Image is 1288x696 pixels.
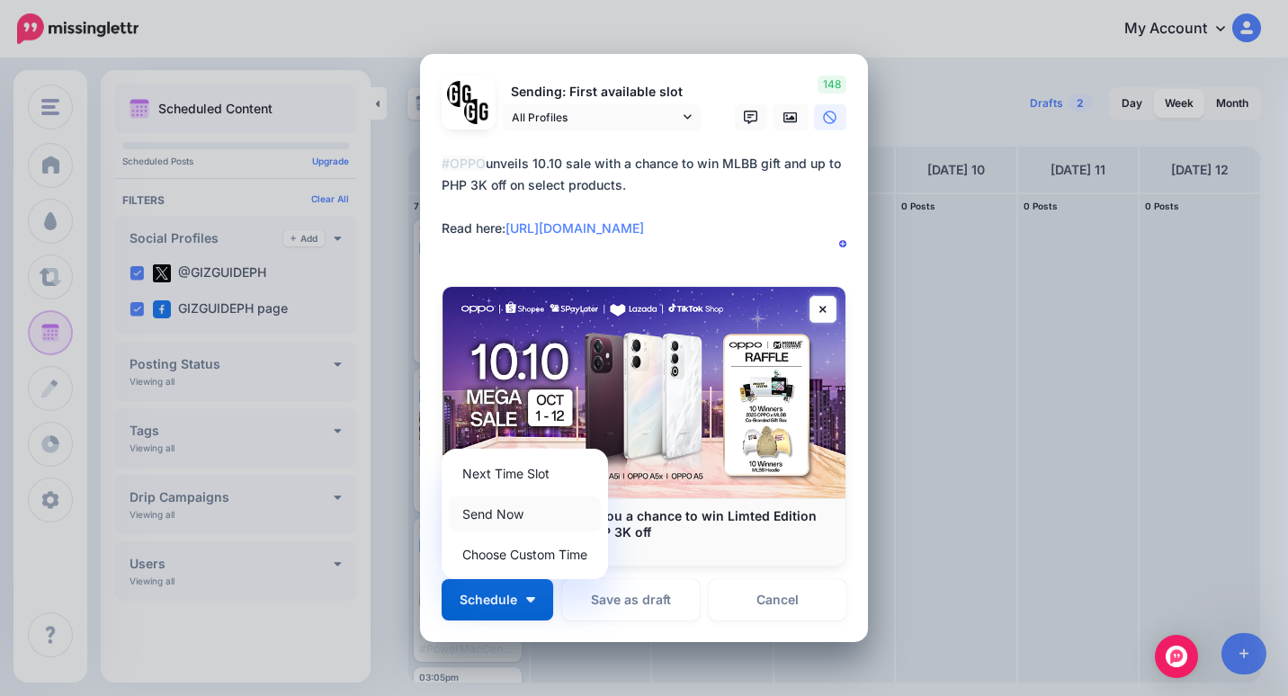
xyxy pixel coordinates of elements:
[442,449,608,579] div: Schedule
[443,287,845,498] img: OPPO 10.10 sale gives you a chance to win Limted Edition MLBB gift and up to PHP 3K off
[562,579,700,620] button: Save as draft
[503,104,701,130] a: All Profiles
[447,81,473,107] img: 353459792_649996473822713_4483302954317148903_n-bsa138318.png
[442,579,553,620] button: Schedule
[818,76,846,94] span: 148
[709,579,846,620] a: Cancel
[449,537,601,572] a: Choose Custom Time
[464,99,490,125] img: JT5sWCfR-79925.png
[460,593,517,606] span: Schedule
[449,496,601,531] a: Send Now
[512,108,679,127] span: All Profiles
[449,456,601,491] a: Next Time Slot
[526,597,535,602] img: arrow-down-white.png
[461,540,827,557] p: [DOMAIN_NAME]
[461,508,817,540] b: OPPO 10.10 sale gives you a chance to win Limted Edition MLBB gift and up to PHP 3K off
[442,153,855,261] textarea: To enrich screen reader interactions, please activate Accessibility in Grammarly extension settings
[503,82,701,103] p: Sending: First available slot
[1155,635,1198,678] div: Open Intercom Messenger
[442,153,855,239] div: unveils 10.10 sale with a chance to win MLBB gift and up to PHP 3K off on select products. Read h...
[442,156,486,171] mark: #OPPO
